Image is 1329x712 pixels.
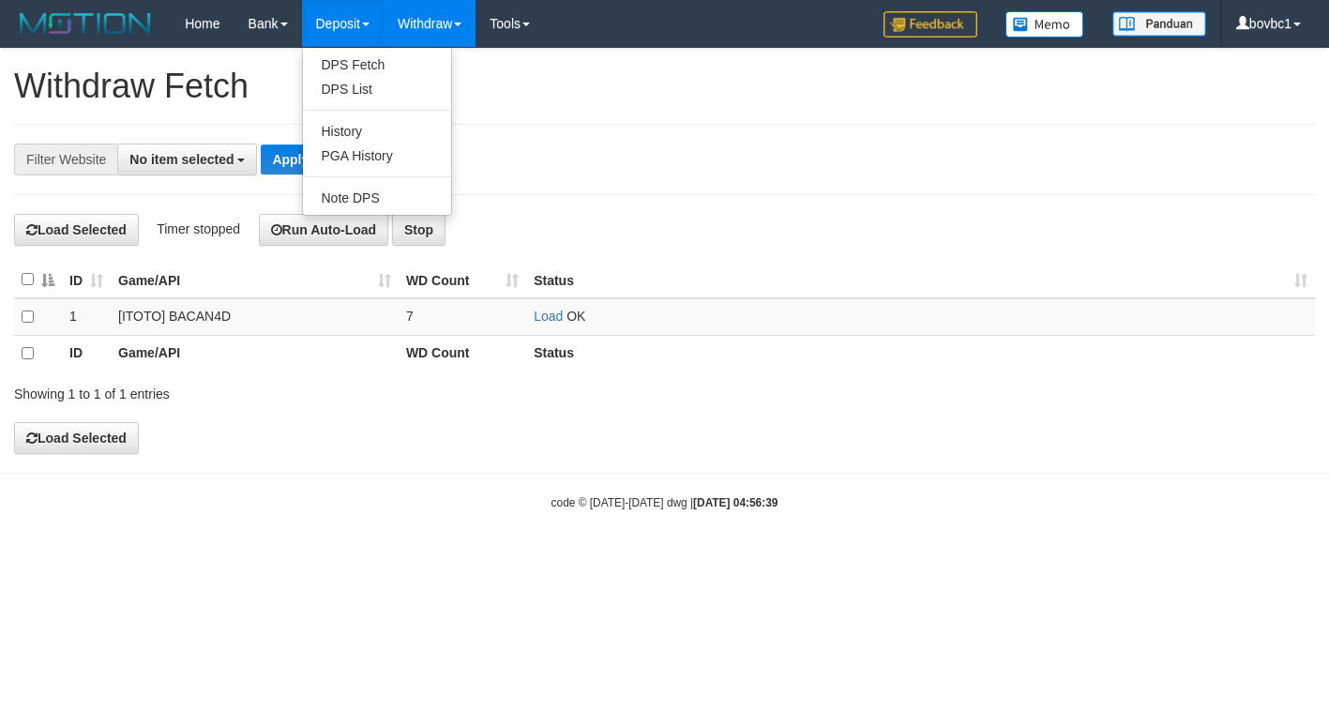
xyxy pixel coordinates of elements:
[111,335,399,371] th: Game/API
[14,422,139,454] button: Load Selected
[392,214,446,246] button: Stop
[261,144,355,174] button: Apply Filter
[1112,11,1206,37] img: panduan.png
[693,496,778,509] strong: [DATE] 04:56:39
[111,298,399,336] td: [ITOTO] BACAN4D
[117,144,257,175] button: No item selected
[406,309,414,324] span: 7
[526,262,1315,298] th: Status: activate to sort column ascending
[303,144,451,168] a: PGA History
[303,77,451,101] a: DPS List
[1005,11,1084,38] img: Button%20Memo.svg
[399,262,526,298] th: WD Count: activate to sort column ascending
[303,119,451,144] a: History
[14,144,117,175] div: Filter Website
[14,377,539,403] div: Showing 1 to 1 of 1 entries
[534,309,563,324] a: Load
[111,262,399,298] th: Game/API: activate to sort column ascending
[157,221,240,236] span: Timer stopped
[129,152,234,167] span: No item selected
[14,68,1315,105] h1: Withdraw Fetch
[303,186,451,210] a: Note DPS
[14,9,157,38] img: MOTION_logo.png
[551,496,778,509] small: code © [DATE]-[DATE] dwg |
[62,262,111,298] th: ID: activate to sort column ascending
[259,214,389,246] button: Run Auto-Load
[14,214,139,246] button: Load Selected
[526,335,1315,371] th: Status
[566,309,585,324] span: OK
[62,335,111,371] th: ID
[883,11,977,38] img: Feedback.jpg
[399,335,526,371] th: WD Count
[62,298,111,336] td: 1
[303,53,451,77] a: DPS Fetch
